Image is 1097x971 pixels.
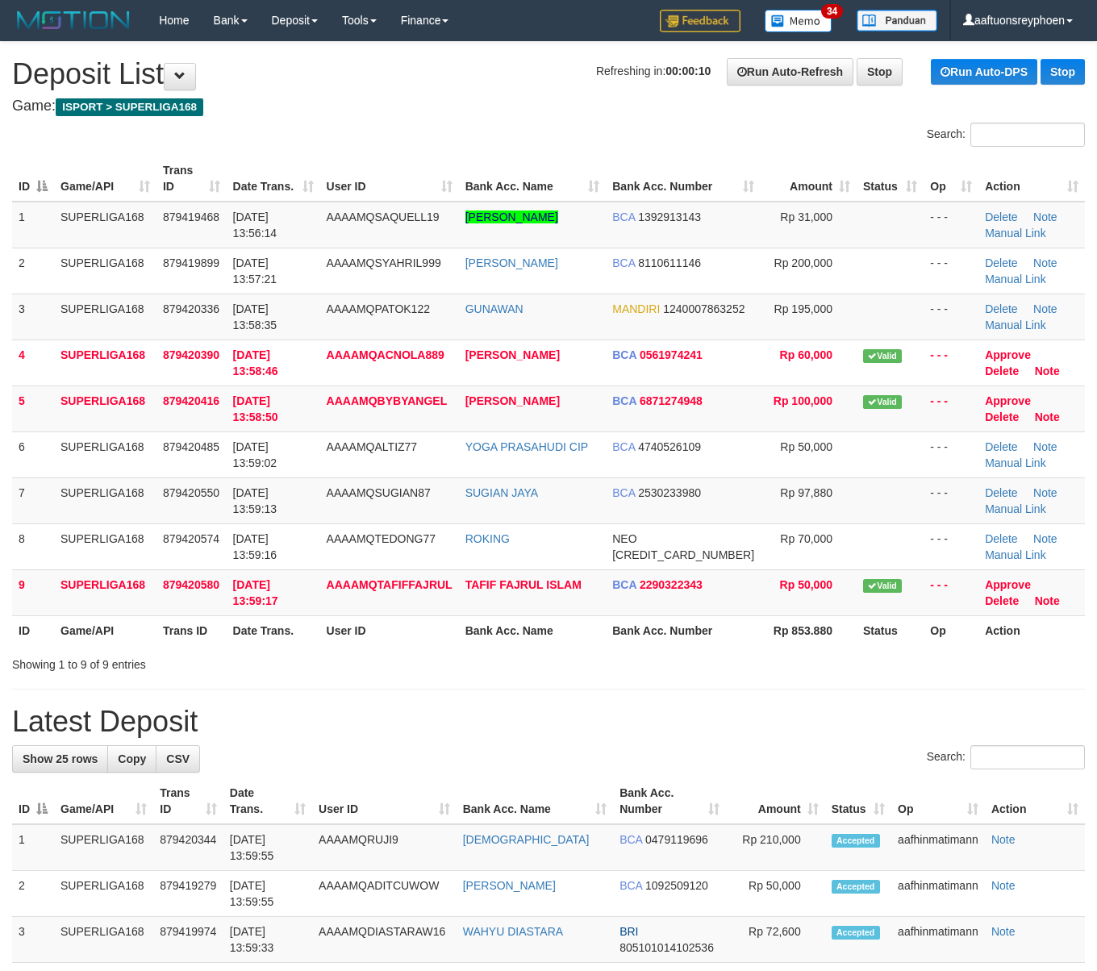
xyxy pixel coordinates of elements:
a: SUGIAN JAYA [465,486,539,499]
span: Accepted [832,880,880,894]
a: Run Auto-DPS [931,59,1037,85]
span: AAAAMQTEDONG77 [327,532,436,545]
th: Trans ID [156,615,227,645]
span: Accepted [832,834,880,848]
span: [DATE] 13:59:13 [233,486,277,515]
a: Show 25 rows [12,745,108,773]
th: ID: activate to sort column descending [12,778,54,824]
a: TAFIF FAJRUL ISLAM [465,578,582,591]
td: 5 [12,385,54,431]
a: ROKING [465,532,510,545]
span: BCA [612,210,635,223]
th: Bank Acc. Name: activate to sort column ascending [457,778,613,824]
td: SUPERLIGA168 [54,202,156,248]
th: Op: activate to sort column ascending [891,778,985,824]
th: User ID: activate to sort column ascending [312,778,457,824]
a: Delete [985,256,1017,269]
span: [DATE] 13:58:35 [233,302,277,331]
span: Show 25 rows [23,752,98,765]
a: Manual Link [985,319,1046,331]
td: - - - [924,294,978,340]
span: [DATE] 13:56:14 [233,210,277,240]
td: - - - [924,569,978,615]
th: Rp 853.880 [761,615,857,645]
td: aafhinmatimann [891,824,985,871]
img: MOTION_logo.png [12,8,135,32]
td: - - - [924,340,978,385]
td: SUPERLIGA168 [54,871,153,917]
td: 3 [12,917,54,963]
td: SUPERLIGA168 [54,294,156,340]
span: Valid transaction [863,395,902,409]
span: 879420550 [163,486,219,499]
span: Accepted [832,926,880,940]
td: SUPERLIGA168 [54,477,156,523]
td: [DATE] 13:59:55 [223,871,312,917]
td: SUPERLIGA168 [54,917,153,963]
span: Copy 5859457154179199 to clipboard [612,548,754,561]
a: Delete [985,532,1017,545]
span: 879420574 [163,532,219,545]
span: BCA [619,833,642,846]
th: Status [857,615,924,645]
span: BCA [619,879,642,892]
td: Rp 50,000 [726,871,825,917]
td: SUPERLIGA168 [54,431,156,477]
span: 879419468 [163,210,219,223]
a: Manual Link [985,273,1046,285]
span: [DATE] 13:58:46 [233,348,278,377]
a: CSV [156,745,200,773]
span: 879419899 [163,256,219,269]
h4: Game: [12,98,1085,115]
span: 879420390 [163,348,219,361]
span: MANDIRI [612,302,660,315]
span: Copy 8110611146 to clipboard [638,256,701,269]
a: Delete [985,410,1019,423]
a: Delete [985,302,1017,315]
a: Manual Link [985,502,1046,515]
span: BCA [612,440,635,453]
a: Manual Link [985,227,1046,240]
a: Approve [985,394,1031,407]
span: AAAAMQSUGIAN87 [327,486,431,499]
a: Approve [985,578,1031,591]
span: 879420416 [163,394,219,407]
span: [DATE] 13:58:50 [233,394,278,423]
td: AAAAMQDIASTARAW16 [312,917,457,963]
a: Note [991,879,1016,892]
a: Stop [857,58,903,85]
a: Delete [985,594,1019,607]
div: Showing 1 to 9 of 9 entries [12,650,445,673]
th: Amount: activate to sort column ascending [761,156,857,202]
span: BCA [612,348,636,361]
a: [PERSON_NAME] [465,210,558,223]
th: Op [924,615,978,645]
span: [DATE] 13:59:16 [233,532,277,561]
td: 879420344 [153,824,223,871]
a: Note [1033,440,1057,453]
th: Bank Acc. Number: activate to sort column ascending [606,156,761,202]
td: 3 [12,294,54,340]
td: SUPERLIGA168 [54,385,156,431]
td: - - - [924,523,978,569]
span: Rp 31,000 [780,210,832,223]
th: Bank Acc. Number [606,615,761,645]
h1: Latest Deposit [12,706,1085,738]
span: Rp 70,000 [780,532,832,545]
th: Trans ID: activate to sort column ascending [153,778,223,824]
td: 7 [12,477,54,523]
span: Copy 1092509120 to clipboard [645,879,708,892]
td: 8 [12,523,54,569]
th: ID [12,615,54,645]
span: Copy 2530233980 to clipboard [638,486,701,499]
td: AAAAMQRUJI9 [312,824,457,871]
th: Op: activate to sort column ascending [924,156,978,202]
span: 34 [821,4,843,19]
td: - - - [924,385,978,431]
span: AAAAMQSYAHRIL999 [327,256,441,269]
span: 879420485 [163,440,219,453]
span: Copy 4740526109 to clipboard [638,440,701,453]
span: 879420580 [163,578,219,591]
td: AAAAMQADITCUWOW [312,871,457,917]
td: 879419279 [153,871,223,917]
